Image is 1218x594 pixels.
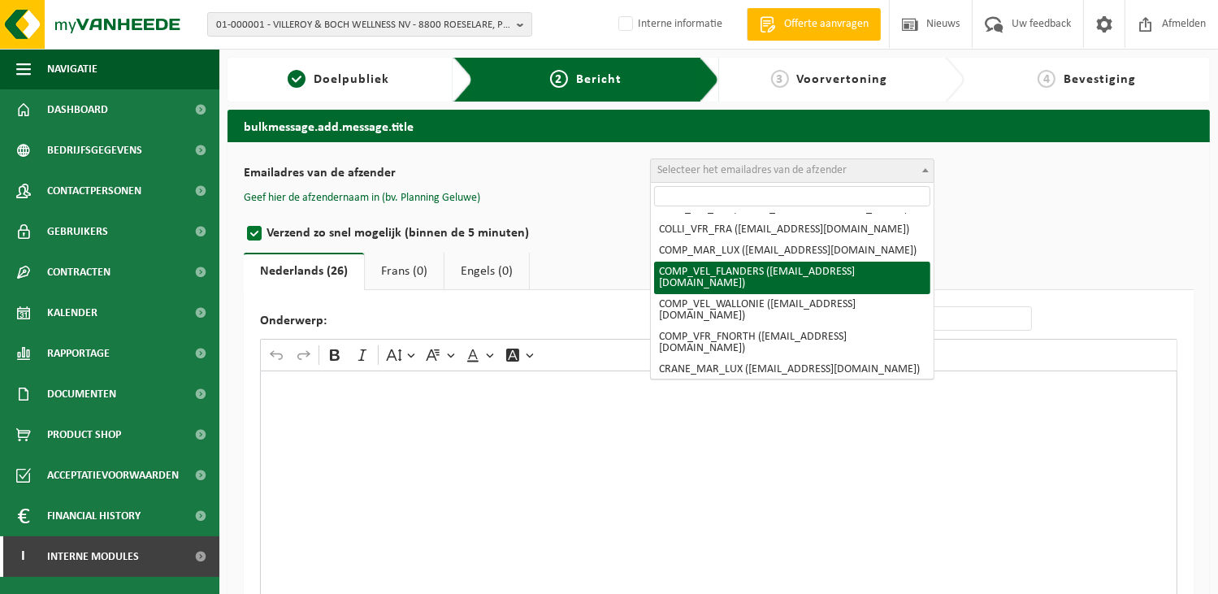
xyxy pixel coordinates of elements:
[244,222,650,245] label: Verzend zo snel mogelijk (binnen de 5 minuten)
[444,253,529,290] a: Engels (0)
[228,110,1210,141] h2: bulkmessage.add.message.title
[47,496,141,536] span: Financial History
[780,16,873,33] span: Offerte aanvragen
[47,89,108,130] span: Dashboard
[261,340,1177,371] div: Editor toolbar
[47,252,111,293] span: Contracten
[47,333,110,374] span: Rapportage
[47,211,108,252] span: Gebruikers
[47,49,98,89] span: Navigatie
[244,191,480,206] button: Geef hier de afzendernaam in (bv. Planning Geluwe)
[47,374,116,414] span: Documenten
[47,414,121,455] span: Product Shop
[1038,70,1055,88] span: 4
[654,241,930,262] li: COMP_MAR_LUX ([EMAIL_ADDRESS][DOMAIN_NAME])
[654,327,930,359] li: COMP_VFR_FNORTH ([EMAIL_ADDRESS][DOMAIN_NAME])
[16,536,31,577] span: I
[654,359,930,380] li: CRANE_MAR_LUX ([EMAIL_ADDRESS][DOMAIN_NAME])
[747,8,881,41] a: Offerte aanvragen
[47,455,179,496] span: Acceptatievoorwaarden
[365,253,444,290] a: Frans (0)
[47,536,139,577] span: Interne modules
[47,171,141,211] span: Contactpersonen
[314,73,389,86] span: Doelpubliek
[550,70,568,88] span: 2
[244,167,650,183] label: Emailadres van de afzender
[47,293,98,333] span: Kalender
[288,70,306,88] span: 1
[657,164,847,176] span: Selecteer het emailadres van de afzender
[654,219,930,241] li: COLLI_VFR_FRA ([EMAIL_ADDRESS][DOMAIN_NAME])
[260,314,666,331] label: Onderwerp:
[47,130,142,171] span: Bedrijfsgegevens
[654,294,930,327] li: COMP_VEL_WALLONIE ([EMAIL_ADDRESS][DOMAIN_NAME])
[576,73,622,86] span: Bericht
[1064,73,1136,86] span: Bevestiging
[244,253,364,290] a: Nederlands (26)
[216,13,510,37] span: 01-000001 - VILLEROY & BOCH WELLNESS NV - 8800 ROESELARE, POPULIERSTRAAT 1
[615,12,722,37] label: Interne informatie
[207,12,532,37] button: 01-000001 - VILLEROY & BOCH WELLNESS NV - 8800 ROESELARE, POPULIERSTRAAT 1
[771,70,789,88] span: 3
[654,262,930,294] li: COMP_VEL_FLANDERS ([EMAIL_ADDRESS][DOMAIN_NAME])
[797,73,888,86] span: Voorvertoning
